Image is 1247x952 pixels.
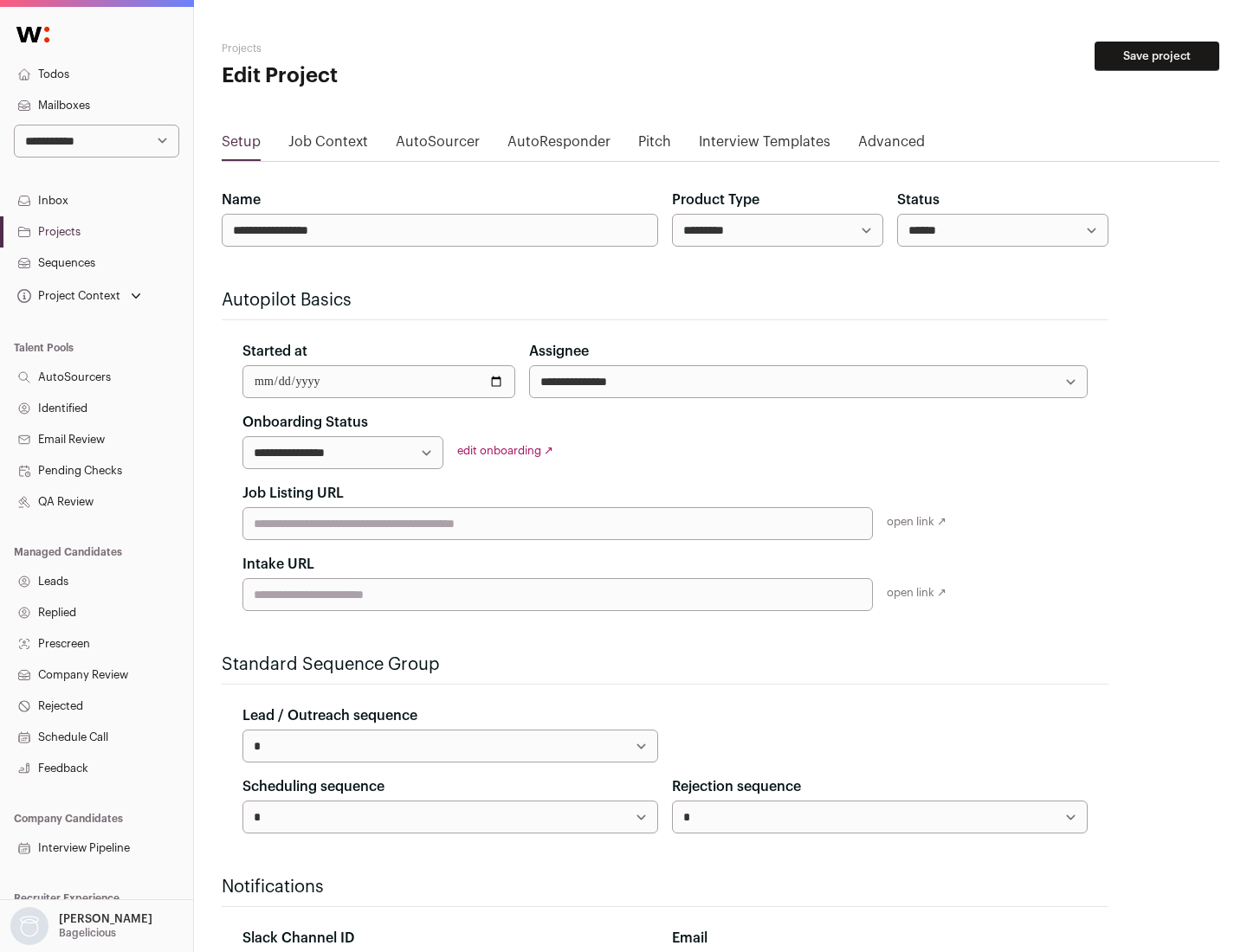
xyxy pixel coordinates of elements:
[222,288,1108,312] h2: Autopilot Basics
[222,875,1108,899] h2: Notifications
[529,341,589,362] label: Assignee
[242,554,314,575] label: Intake URL
[222,190,261,210] label: Name
[288,132,368,159] a: Job Context
[897,190,940,210] label: Status
[457,445,553,456] a: edit onboarding ↗
[14,284,145,308] button: Open dropdown
[7,17,59,52] img: Wellfound
[222,42,554,55] h2: Projects
[242,341,307,362] label: Started at
[222,62,554,90] h1: Edit Project
[10,907,48,945] img: nopic.png
[242,412,368,433] label: Onboarding Status
[638,132,671,159] a: Pitch
[858,132,925,159] a: Advanced
[507,132,611,159] a: AutoResponder
[672,190,759,210] label: Product Type
[242,705,417,726] label: Lead / Outreach sequence
[59,912,152,926] p: [PERSON_NAME]
[699,132,830,159] a: Interview Templates
[242,483,344,504] label: Job Listing URL
[242,928,354,949] label: Slack Channel ID
[672,776,801,797] label: Rejection sequence
[222,132,261,159] a: Setup
[672,928,1088,949] div: Email
[222,653,1108,677] h2: Standard Sequence Group
[7,907,156,945] button: Open dropdown
[59,926,116,940] p: Bagelicious
[14,289,120,303] div: Project Context
[242,776,384,797] label: Scheduling sequence
[1095,42,1219,71] button: Save project
[396,132,480,159] a: AutoSourcer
